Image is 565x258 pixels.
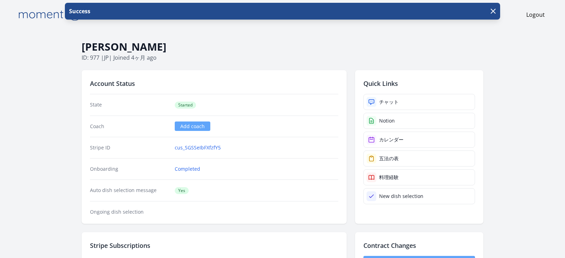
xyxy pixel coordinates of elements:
a: チャット [363,94,475,110]
p: Success [68,7,90,15]
a: 料理経験 [363,169,475,185]
dt: Ongoing dish selection [90,208,169,215]
dt: Coach [90,123,169,130]
div: New dish selection [379,193,423,200]
a: Notion [363,113,475,129]
span: jp [104,54,109,61]
div: Notion [379,117,395,124]
h2: Quick Links [363,79,475,88]
dt: Stripe ID [90,144,169,151]
a: Completed [175,165,200,172]
dt: State [90,101,169,109]
span: Started [175,102,196,109]
h2: Account Status [90,79,338,88]
a: New dish selection [363,188,475,204]
a: Add coach [175,121,210,131]
a: カレンダー [363,132,475,148]
a: 五法の表 [363,150,475,167]
span: Yes [175,187,189,194]
div: 五法の表 [379,155,399,162]
div: 料理経験 [379,174,399,181]
a: cus_SGSSeIbFXfzfY5 [175,144,221,151]
dt: Onboarding [90,165,169,172]
h2: Stripe Subscriptions [90,241,338,250]
dt: Auto dish selection message [90,187,169,194]
div: カレンダー [379,136,404,143]
p: ID: 977 | | Joined 4ヶ月 ago [82,53,483,62]
h2: Contract Changes [363,241,475,250]
h1: [PERSON_NAME] [82,40,483,53]
div: チャット [379,98,399,105]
